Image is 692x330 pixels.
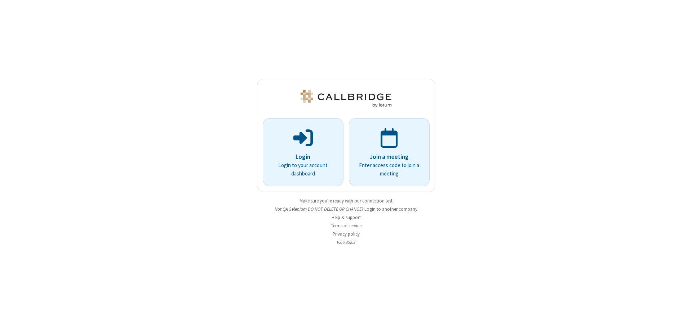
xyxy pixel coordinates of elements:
[273,161,333,178] p: Login to your account dashboard
[257,206,435,213] li: Not QA Selenium DO NOT DELETE OR CHANGE?
[299,90,393,107] img: QA Selenium DO NOT DELETE OR CHANGE
[359,152,420,162] p: Join a meeting
[331,223,361,229] a: Terms of service
[300,198,392,204] a: Make sure you're ready with our connection test
[273,152,333,162] p: Login
[364,206,417,213] button: Login to another company
[263,118,343,186] button: LoginLogin to your account dashboard
[349,118,430,186] a: Join a meetingEnter access code to join a meeting
[359,161,420,178] p: Enter access code to join a meeting
[332,214,361,220] a: Help & support
[257,239,435,246] li: v2.6.352.3
[333,231,360,237] a: Privacy policy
